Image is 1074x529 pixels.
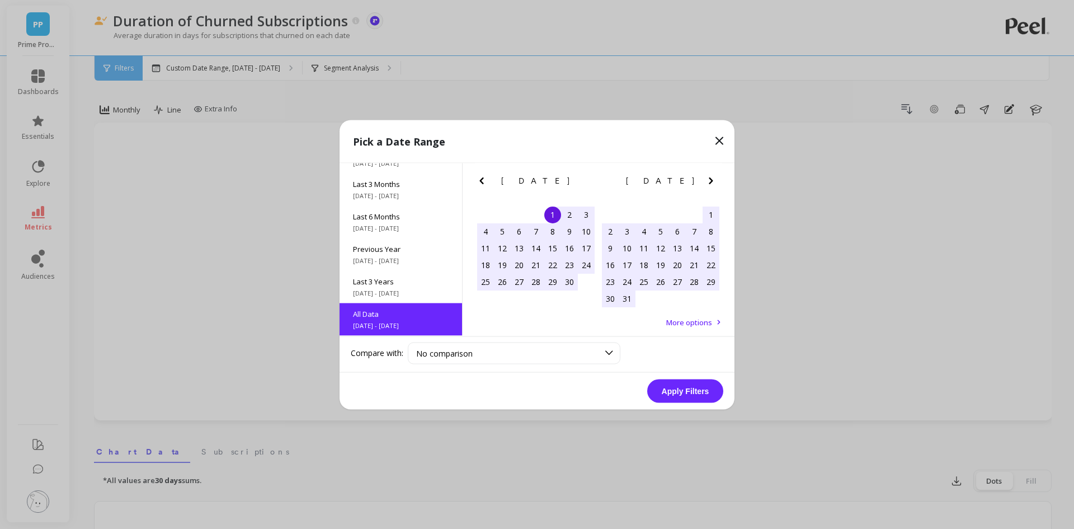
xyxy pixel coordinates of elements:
span: [DATE] - [DATE] [353,158,449,167]
div: Choose Monday, June 5th, 2017 [494,223,511,240]
div: Choose Thursday, June 1st, 2017 [544,206,561,223]
div: Choose Sunday, June 18th, 2017 [477,256,494,273]
div: Choose Saturday, July 8th, 2017 [703,223,719,240]
div: Choose Monday, July 10th, 2017 [619,240,635,256]
div: Choose Friday, June 9th, 2017 [561,223,578,240]
div: Choose Thursday, June 22nd, 2017 [544,256,561,273]
div: Choose Wednesday, June 7th, 2017 [527,223,544,240]
div: Choose Sunday, June 4th, 2017 [477,223,494,240]
div: Choose Wednesday, July 26th, 2017 [652,273,669,290]
span: No comparison [416,348,473,358]
span: [DATE] [626,176,696,185]
span: Previous Year [353,244,449,254]
button: Previous Month [600,174,618,191]
span: All Data [353,308,449,319]
div: Choose Friday, June 30th, 2017 [561,273,578,290]
div: Choose Friday, June 23rd, 2017 [561,256,578,273]
button: Next Month [704,174,722,191]
span: [DATE] - [DATE] [353,288,449,297]
button: Previous Month [475,174,493,191]
div: Choose Monday, July 24th, 2017 [619,273,635,290]
div: Choose Friday, July 7th, 2017 [686,223,703,240]
div: Choose Sunday, July 2nd, 2017 [602,223,619,240]
div: Choose Saturday, June 17th, 2017 [578,240,595,256]
div: Choose Sunday, June 25th, 2017 [477,273,494,290]
div: Choose Tuesday, July 18th, 2017 [635,256,652,273]
div: Choose Sunday, July 9th, 2017 [602,240,619,256]
div: Choose Thursday, June 15th, 2017 [544,240,561,256]
div: Choose Tuesday, July 11th, 2017 [635,240,652,256]
span: [DATE] - [DATE] [353,321,449,330]
div: Choose Tuesday, June 27th, 2017 [511,273,527,290]
p: Pick a Date Range [353,133,445,149]
div: Choose Saturday, July 15th, 2017 [703,240,719,256]
div: Choose Wednesday, June 28th, 2017 [527,273,544,290]
span: [DATE] - [DATE] [353,191,449,200]
div: Choose Friday, July 28th, 2017 [686,273,703,290]
div: Choose Wednesday, July 5th, 2017 [652,223,669,240]
div: Choose Wednesday, July 12th, 2017 [652,240,669,256]
span: Last 3 Years [353,276,449,286]
div: Choose Thursday, July 20th, 2017 [669,256,686,273]
div: month 2017-07 [602,206,719,307]
div: Choose Saturday, June 24th, 2017 [578,256,595,273]
div: Choose Sunday, July 23rd, 2017 [602,273,619,290]
div: Choose Monday, July 31st, 2017 [619,290,635,307]
div: month 2017-06 [477,206,595,290]
div: Choose Friday, June 16th, 2017 [561,240,578,256]
button: Next Month [580,174,597,191]
div: Choose Wednesday, July 19th, 2017 [652,256,669,273]
div: Choose Wednesday, June 21st, 2017 [527,256,544,273]
span: [DATE] - [DATE] [353,223,449,232]
div: Choose Friday, June 2nd, 2017 [561,206,578,223]
div: Choose Thursday, July 6th, 2017 [669,223,686,240]
div: Choose Monday, July 3rd, 2017 [619,223,635,240]
div: Choose Monday, June 12th, 2017 [494,240,511,256]
div: Choose Tuesday, July 25th, 2017 [635,273,652,290]
div: Choose Thursday, July 27th, 2017 [669,273,686,290]
label: Compare with: [351,348,403,359]
span: More options [666,317,712,327]
div: Choose Saturday, June 10th, 2017 [578,223,595,240]
span: [DATE] - [DATE] [353,256,449,265]
div: Choose Monday, July 17th, 2017 [619,256,635,273]
div: Choose Thursday, July 13th, 2017 [669,240,686,256]
div: Choose Sunday, July 30th, 2017 [602,290,619,307]
div: Choose Saturday, June 3rd, 2017 [578,206,595,223]
span: Last 6 Months [353,211,449,221]
div: Choose Friday, July 14th, 2017 [686,240,703,256]
div: Choose Monday, June 26th, 2017 [494,273,511,290]
span: Last 3 Months [353,179,449,189]
span: [DATE] [501,176,571,185]
div: Choose Monday, June 19th, 2017 [494,256,511,273]
div: Choose Sunday, June 11th, 2017 [477,240,494,256]
div: Choose Sunday, July 16th, 2017 [602,256,619,273]
button: Apply Filters [647,379,723,402]
div: Choose Tuesday, July 4th, 2017 [635,223,652,240]
div: Choose Saturday, July 22nd, 2017 [703,256,719,273]
div: Choose Thursday, June 8th, 2017 [544,223,561,240]
div: Choose Saturday, July 1st, 2017 [703,206,719,223]
div: Choose Wednesday, June 14th, 2017 [527,240,544,256]
div: Choose Tuesday, June 13th, 2017 [511,240,527,256]
div: Choose Saturday, July 29th, 2017 [703,273,719,290]
div: Choose Thursday, June 29th, 2017 [544,273,561,290]
div: Choose Tuesday, June 6th, 2017 [511,223,527,240]
div: Choose Friday, July 21st, 2017 [686,256,703,273]
div: Choose Tuesday, June 20th, 2017 [511,256,527,273]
